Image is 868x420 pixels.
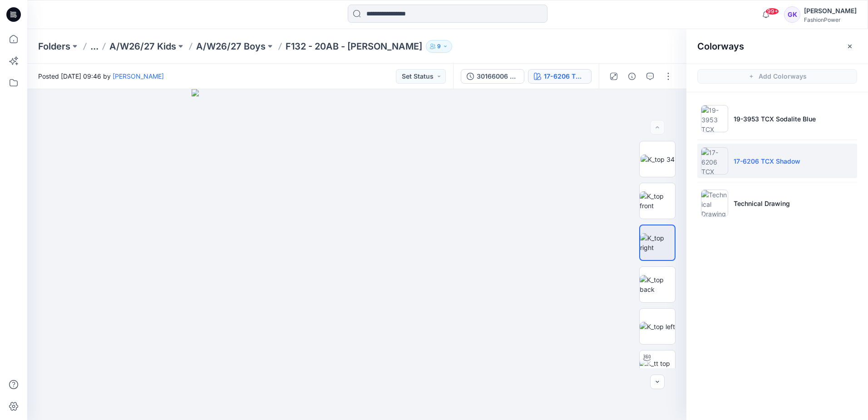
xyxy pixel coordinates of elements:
[38,71,164,81] span: Posted [DATE] 09:46 by
[701,105,728,132] img: 19-3953 TCX Sodalite Blue
[640,233,675,252] img: K_top right
[701,190,728,217] img: Technical Drawing
[192,89,522,420] img: eyJhbGciOiJIUzI1NiIsImtpZCI6IjAiLCJzbHQiOiJzZXMiLCJ0eXAiOiJKV1QifQ.eyJkYXRhIjp7InR5cGUiOiJzdG9yYW...
[90,40,99,53] button: ...
[640,322,675,331] img: K_top left
[804,16,857,23] div: FashionPower
[437,41,441,51] p: 9
[477,71,518,81] div: 30166006 - 20AB
[426,40,452,53] button: 9
[697,41,744,52] h2: Colorways
[196,40,266,53] a: A/W26/27 Boys
[640,191,675,210] img: K_top front
[286,40,422,53] p: F132 - 20AB - [PERSON_NAME]
[734,199,790,208] p: Technical Drawing
[461,69,524,84] button: 30166006 - 20AB
[109,40,176,53] a: A/W26/27 Kids
[784,6,800,23] div: GK
[113,72,164,80] a: [PERSON_NAME]
[765,8,779,15] span: 99+
[38,40,70,53] a: Folders
[804,5,857,16] div: [PERSON_NAME]
[641,155,675,164] img: K_top 34
[625,69,639,84] button: Details
[528,69,592,84] button: 17-6206 TCX Shadow
[640,359,675,378] img: K_tt top 2
[734,114,816,124] p: 19-3953 TCX Sodalite Blue
[701,147,728,175] img: 17-6206 TCX Shadow
[734,156,800,166] p: 17-6206 TCX Shadow
[640,275,675,294] img: K_top back
[544,71,586,81] div: 17-6206 TCX Shadow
